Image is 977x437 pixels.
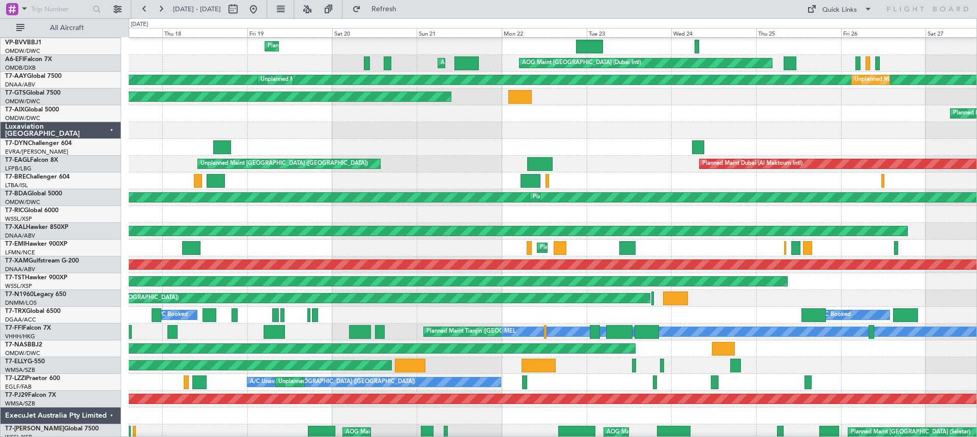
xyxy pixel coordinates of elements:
[502,28,587,37] div: Mon 22
[5,56,24,63] span: A6-EFI
[5,359,27,365] span: T7-ELLY
[5,224,26,230] span: T7-XAL
[5,182,28,189] a: LTBA/ISL
[441,55,470,71] div: AOG Maint
[5,215,32,223] a: WSSL/XSP
[5,90,61,96] a: T7-GTSGlobal 7500
[587,28,672,37] div: Tue 23
[5,73,62,79] a: T7-AAYGlobal 7500
[11,20,110,36] button: All Aircraft
[5,258,28,264] span: T7-XAM
[5,90,26,96] span: T7-GTS
[426,324,545,339] div: Planned Maint Tianjin ([GEOGRAPHIC_DATA])
[802,1,877,17] button: Quick Links
[5,174,70,180] a: T7-BREChallenger 604
[504,324,516,339] div: MEL
[5,191,62,197] a: T7-BDAGlobal 5000
[5,148,68,156] a: EVRA/[PERSON_NAME]
[363,6,406,13] span: Refresh
[5,165,32,172] a: LFPB/LBG
[5,275,25,281] span: T7-TST
[5,140,72,147] a: T7-DYNChallenger 604
[5,375,26,382] span: T7-LZZI
[5,342,27,348] span: T7-NAS
[5,308,61,314] a: T7-TRXGlobal 6500
[5,157,30,163] span: T7-EAGL
[261,72,411,88] div: Unplanned Maint [GEOGRAPHIC_DATA] (Al Maktoum Intl)
[31,2,90,17] input: Trip Number
[5,174,26,180] span: T7-BRE
[5,292,34,298] span: T7-N1960
[5,40,42,46] a: VP-BVVBBJ1
[671,28,756,37] div: Wed 24
[131,20,148,29] div: [DATE]
[5,157,58,163] a: T7-EAGLFalcon 8X
[173,5,221,14] span: [DATE] - [DATE]
[756,28,841,37] div: Thu 25
[5,359,45,365] a: T7-ELLYG-550
[348,1,409,17] button: Refresh
[5,56,52,63] a: A6-EFIFalcon 7X
[5,333,35,340] a: VHHH/HKG
[5,426,64,432] span: T7-[PERSON_NAME]
[5,114,40,122] a: OMDW/DWC
[268,39,368,54] div: Planned Maint Dubai (Al Maktoum Intl)
[841,28,926,37] div: Fri 26
[5,198,40,206] a: OMDW/DWC
[540,240,637,255] div: Planned Maint [GEOGRAPHIC_DATA]
[5,232,35,240] a: DNAA/ABV
[5,342,42,348] a: T7-NASBBJ2
[5,392,28,398] span: T7-PJ29
[5,107,24,113] span: T7-AIX
[5,241,67,247] a: T7-EMIHawker 900XP
[5,249,35,256] a: LFMN/NCE
[5,40,27,46] span: VP-BVV
[522,55,641,71] div: AOG Maint [GEOGRAPHIC_DATA] (Dubai Intl)
[5,325,51,331] a: T7-FFIFalcon 7X
[5,224,68,230] a: T7-XALHawker 850XP
[5,366,35,374] a: WMSA/SZB
[5,349,40,357] a: OMDW/DWC
[200,156,368,171] div: Unplanned Maint [GEOGRAPHIC_DATA] ([GEOGRAPHIC_DATA])
[5,64,36,72] a: OMDB/DXB
[5,325,23,331] span: T7-FFI
[702,156,802,171] div: Planned Maint Dubai (Al Maktoum Intl)
[5,299,37,307] a: DNMM/LOS
[247,28,332,37] div: Fri 19
[417,28,502,37] div: Sun 21
[533,190,633,205] div: Planned Maint Dubai (Al Maktoum Intl)
[5,400,35,407] a: WMSA/SZB
[26,24,107,32] span: All Aircraft
[332,28,417,37] div: Sat 20
[5,282,32,290] a: WSSL/XSP
[162,28,247,37] div: Thu 18
[5,375,60,382] a: T7-LZZIPraetor 600
[5,81,35,89] a: DNAA/ABV
[5,316,36,324] a: DGAA/ACC
[5,275,67,281] a: T7-TSTHawker 900XP
[5,258,79,264] a: T7-XAMGulfstream G-200
[5,191,27,197] span: T7-BDA
[5,98,40,105] a: OMDW/DWC
[822,5,857,15] div: Quick Links
[5,308,26,314] span: T7-TRX
[5,426,99,432] a: T7-[PERSON_NAME]Global 7500
[5,241,25,247] span: T7-EMI
[5,140,28,147] span: T7-DYN
[250,374,415,390] div: A/C Unavailable [GEOGRAPHIC_DATA] ([GEOGRAPHIC_DATA])
[819,307,851,323] div: A/C Booked
[5,266,35,273] a: DNAA/ABV
[156,307,188,323] div: A/C Booked
[5,208,24,214] span: T7-RIC
[278,374,446,390] div: Unplanned Maint [GEOGRAPHIC_DATA] ([GEOGRAPHIC_DATA])
[5,292,66,298] a: T7-N1960Legacy 650
[5,208,59,214] a: T7-RICGlobal 6000
[5,107,59,113] a: T7-AIXGlobal 5000
[5,392,56,398] a: T7-PJ29Falcon 7X
[5,383,32,391] a: EGLF/FAB
[5,47,40,55] a: OMDW/DWC
[5,73,27,79] span: T7-AAY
